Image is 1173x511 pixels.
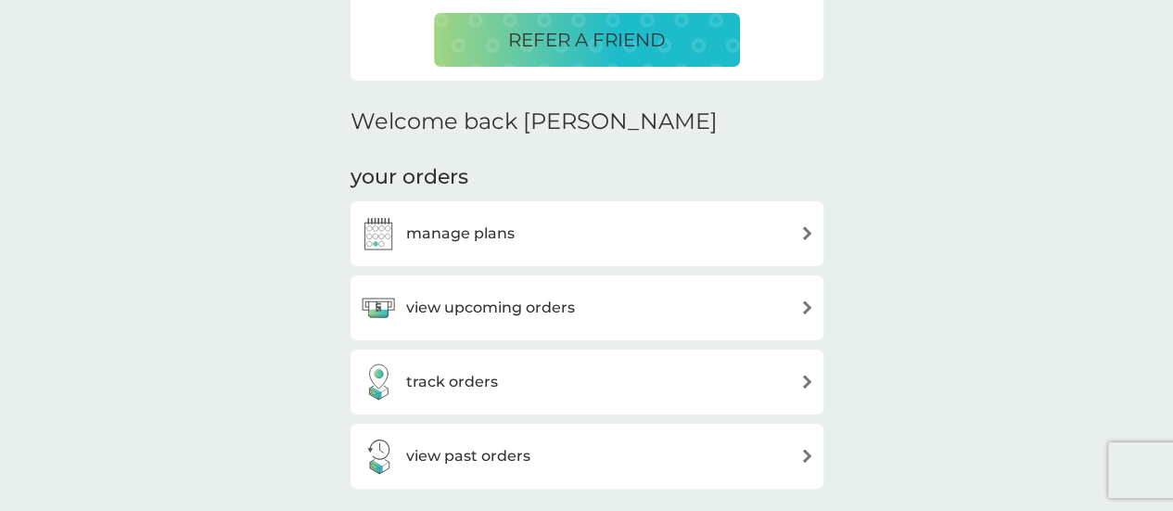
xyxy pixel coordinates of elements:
[800,449,814,463] img: arrow right
[434,13,740,67] button: REFER A FRIEND
[406,370,498,394] h3: track orders
[508,25,666,55] p: REFER A FRIEND
[800,226,814,240] img: arrow right
[351,109,718,135] h2: Welcome back [PERSON_NAME]
[406,222,515,246] h3: manage plans
[800,300,814,314] img: arrow right
[351,163,468,192] h3: your orders
[800,375,814,389] img: arrow right
[406,296,575,320] h3: view upcoming orders
[406,444,530,468] h3: view past orders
